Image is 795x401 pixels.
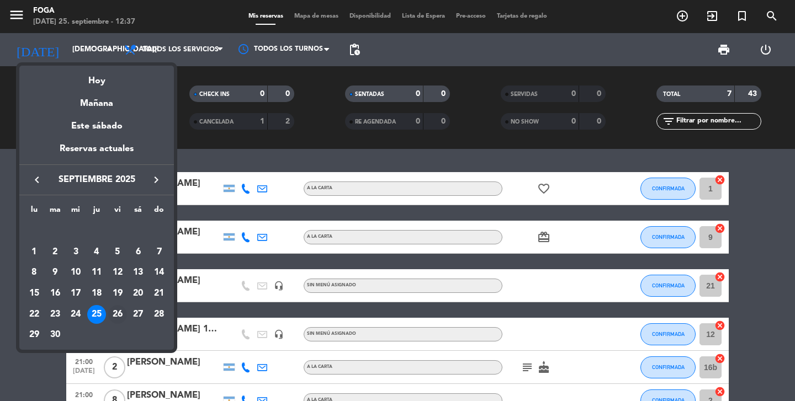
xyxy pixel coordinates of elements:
[45,325,66,346] td: 30 de septiembre de 2025
[65,304,86,325] td: 24 de septiembre de 2025
[108,243,127,261] div: 5
[27,173,47,187] button: keyboard_arrow_left
[150,284,168,303] div: 21
[150,243,168,261] div: 7
[46,325,65,344] div: 30
[128,242,149,263] td: 6 de septiembre de 2025
[46,243,65,261] div: 2
[128,283,149,304] td: 20 de septiembre de 2025
[24,263,45,284] td: 8 de septiembre de 2025
[128,204,149,221] th: sábado
[19,66,174,88] div: Hoy
[46,284,65,303] div: 16
[108,263,127,282] div: 12
[24,221,169,242] td: SEP.
[45,204,66,221] th: martes
[24,242,45,263] td: 1 de septiembre de 2025
[46,305,65,324] div: 23
[65,242,86,263] td: 3 de septiembre de 2025
[108,284,127,303] div: 19
[129,243,147,261] div: 6
[128,263,149,284] td: 13 de septiembre de 2025
[46,263,65,282] div: 9
[146,173,166,187] button: keyboard_arrow_right
[65,263,86,284] td: 10 de septiembre de 2025
[86,242,107,263] td: 4 de septiembre de 2025
[66,284,85,303] div: 17
[107,263,128,284] td: 12 de septiembre de 2025
[87,263,106,282] div: 11
[129,263,147,282] div: 13
[149,283,169,304] td: 21 de septiembre de 2025
[24,283,45,304] td: 15 de septiembre de 2025
[86,263,107,284] td: 11 de septiembre de 2025
[149,242,169,263] td: 7 de septiembre de 2025
[150,305,168,324] div: 28
[25,243,44,261] div: 1
[19,111,174,142] div: Este sábado
[65,283,86,304] td: 17 de septiembre de 2025
[24,204,45,221] th: lunes
[150,173,163,186] i: keyboard_arrow_right
[128,304,149,325] td: 27 de septiembre de 2025
[66,305,85,324] div: 24
[87,284,106,303] div: 18
[149,263,169,284] td: 14 de septiembre de 2025
[86,304,107,325] td: 25 de septiembre de 2025
[150,263,168,282] div: 14
[86,204,107,221] th: jueves
[107,304,128,325] td: 26 de septiembre de 2025
[108,305,127,324] div: 26
[129,305,147,324] div: 27
[45,242,66,263] td: 2 de septiembre de 2025
[25,305,44,324] div: 22
[66,243,85,261] div: 3
[45,263,66,284] td: 9 de septiembre de 2025
[47,173,146,187] span: septiembre 2025
[45,283,66,304] td: 16 de septiembre de 2025
[149,304,169,325] td: 28 de septiembre de 2025
[19,142,174,164] div: Reservas actuales
[65,204,86,221] th: miércoles
[25,284,44,303] div: 15
[45,304,66,325] td: 23 de septiembre de 2025
[129,284,147,303] div: 20
[24,325,45,346] td: 29 de septiembre de 2025
[86,283,107,304] td: 18 de septiembre de 2025
[66,263,85,282] div: 10
[107,242,128,263] td: 5 de septiembre de 2025
[30,173,44,186] i: keyboard_arrow_left
[107,204,128,221] th: viernes
[87,243,106,261] div: 4
[24,304,45,325] td: 22 de septiembre de 2025
[149,204,169,221] th: domingo
[25,263,44,282] div: 8
[107,283,128,304] td: 19 de septiembre de 2025
[87,305,106,324] div: 25
[25,325,44,344] div: 29
[19,88,174,111] div: Mañana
